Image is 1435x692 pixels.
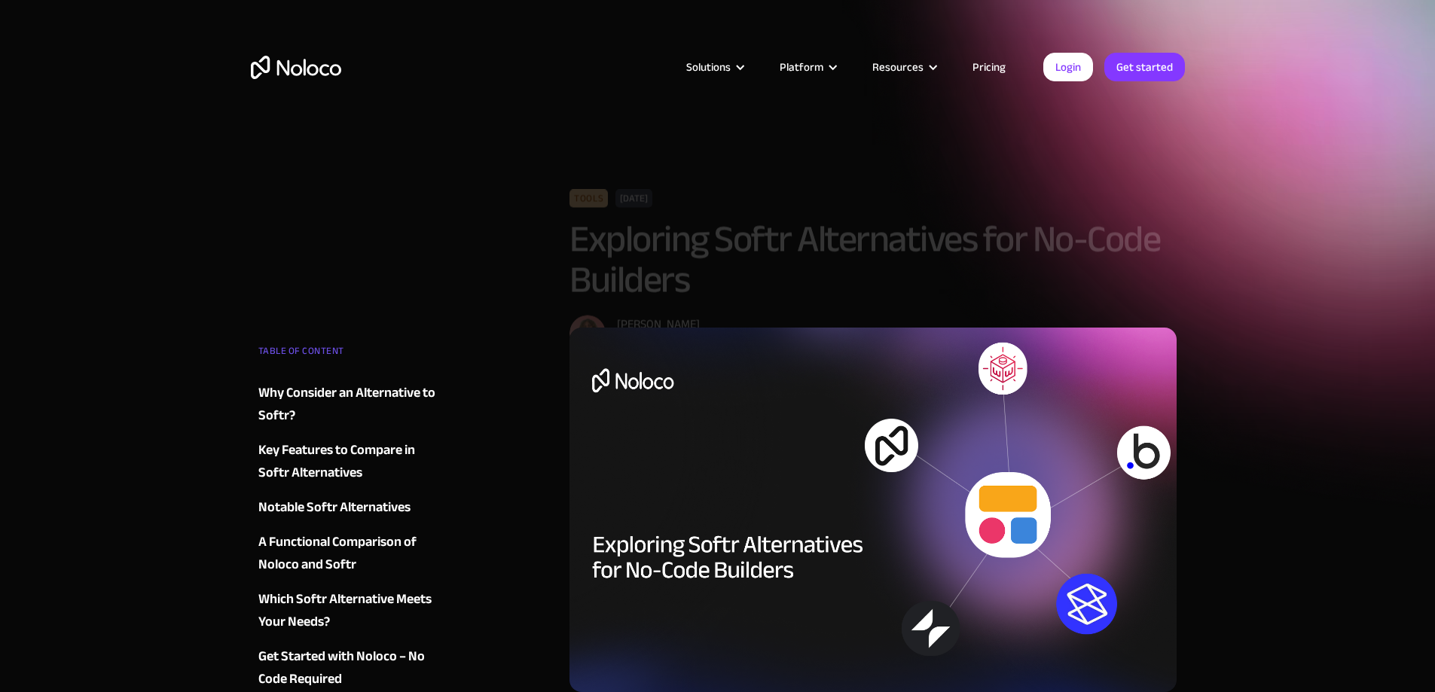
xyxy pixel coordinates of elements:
[258,439,441,484] a: Key Features to Compare in Softr Alternatives
[258,531,441,576] a: A Functional Comparison of Noloco and Softr
[569,189,608,207] div: Tools
[761,57,853,77] div: Platform
[258,496,411,519] div: Notable Softr Alternatives
[667,57,761,77] div: Solutions
[258,382,441,427] a: Why Consider an Alternative to Softr?
[258,340,441,370] div: TABLE OF CONTENT
[569,218,1177,300] h1: Exploring Softr Alternatives for No-Code Builders
[872,57,924,77] div: Resources
[615,189,652,207] div: [DATE]
[258,645,441,690] a: Get Started with Noloco – No Code Required
[954,57,1024,77] a: Pricing
[617,315,750,333] div: [PERSON_NAME]
[686,57,731,77] div: Solutions
[258,588,441,633] a: Which Softr Alternative Meets Your Needs?
[251,56,341,79] a: home
[780,57,823,77] div: Platform
[1104,53,1185,81] a: Get started
[853,57,954,77] div: Resources
[258,496,441,519] a: Notable Softr Alternatives
[1043,53,1093,81] a: Login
